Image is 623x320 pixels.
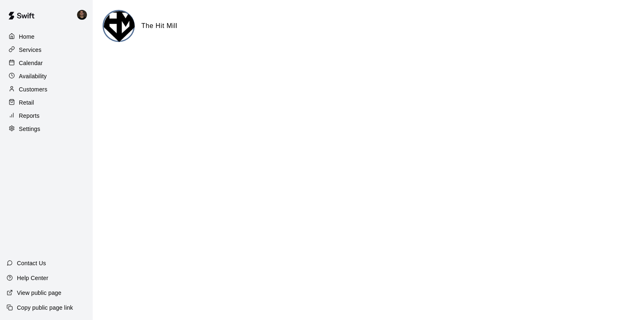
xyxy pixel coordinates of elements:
p: Home [19,33,35,41]
p: Services [19,46,42,54]
p: Availability [19,72,47,80]
p: Copy public page link [17,304,73,312]
img: Kyle Harris [77,10,87,20]
img: The Hit Mill logo [104,11,135,42]
a: Retail [7,96,86,109]
h6: The Hit Mill [141,21,178,31]
a: Services [7,44,86,56]
p: Help Center [17,274,48,282]
p: Customers [19,85,47,93]
p: Settings [19,125,40,133]
a: Home [7,30,86,43]
p: Reports [19,112,40,120]
a: Settings [7,123,86,135]
p: View public page [17,289,61,297]
p: Contact Us [17,259,46,267]
a: Availability [7,70,86,82]
a: Reports [7,110,86,122]
p: Calendar [19,59,43,67]
a: Calendar [7,57,86,69]
p: Retail [19,98,34,107]
div: Kyle Harris [75,7,93,23]
a: Customers [7,83,86,96]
